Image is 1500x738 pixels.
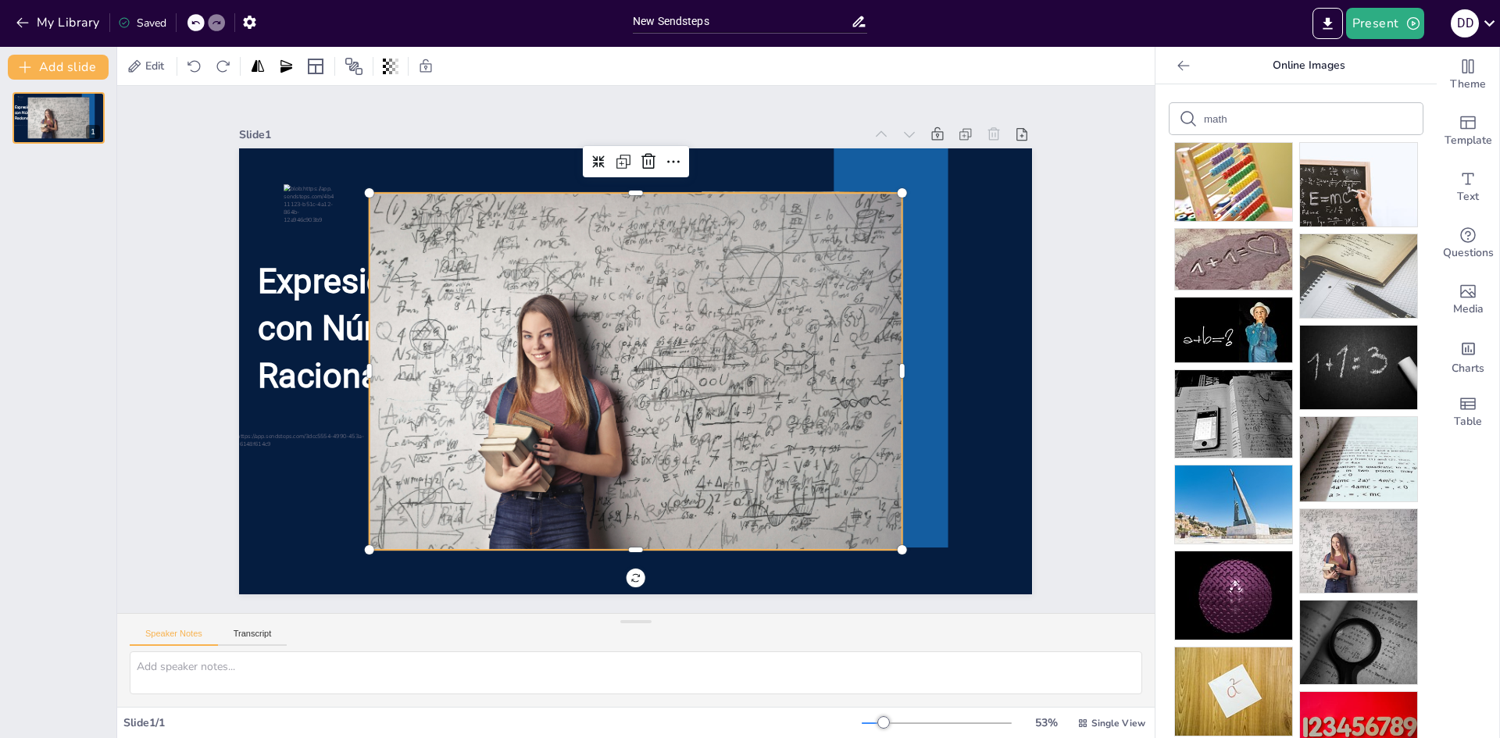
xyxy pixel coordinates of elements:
img: pexels-photo-240163.jpeg [1300,417,1417,501]
div: Add text boxes [1437,159,1499,216]
div: 1 [12,92,105,144]
img: heart-1731755_150.jpg [1175,229,1292,290]
div: Change the overall theme [1437,47,1499,103]
span: Charts [1452,360,1484,377]
div: D D [1451,9,1479,37]
span: Expresiones Algebraicas con Números Enteros y Racionales [15,105,58,121]
button: D D [1451,8,1479,39]
input: Insert title [633,10,851,33]
div: Add a table [1437,384,1499,440]
span: Table [1454,413,1482,430]
img: pexels-photo-167682.jpeg [1300,234,1417,318]
button: Transcript [218,629,287,646]
div: Add images, graphics, shapes or video [1437,272,1499,328]
span: Single View [1091,717,1145,729]
div: Get real-time input from your audience [1437,216,1499,272]
button: Speaker Notes [130,629,218,646]
div: Add ready made slides [1437,103,1499,159]
button: Present [1346,8,1424,39]
div: Slide 1 / 1 [123,715,862,730]
img: pexels-photo-374918.jpeg [1300,326,1417,409]
div: Layout [303,54,328,79]
div: Add charts and graphs [1437,328,1499,384]
img: statue-3754825_150.jpg [1175,465,1292,544]
img: abacus-1866497_150.jpg [1175,143,1292,221]
span: Position [345,57,363,76]
div: Saved [118,16,166,30]
span: Edit [142,59,167,73]
img: pexels-photo-3729557.jpeg [1300,601,1417,684]
button: My Library [12,10,106,35]
img: pexels-photo-3768126.jpeg [1300,509,1417,593]
span: Theme [1450,76,1486,93]
button: Add slide [8,55,109,80]
div: 53 % [1027,715,1065,730]
img: sphere-2878024_150.jpg [1175,551,1292,640]
img: pexels-photo-714699.jpeg [1300,143,1417,226]
span: Template [1445,132,1492,149]
span: Text [1457,188,1479,205]
img: math-2814174_150.jpg [1175,298,1292,362]
span: Media [1453,301,1484,318]
span: Questions [1443,244,1494,262]
img: math-2408142_150.jpg [1175,647,1292,736]
div: 1 [86,125,100,139]
p: Online Images [1196,47,1421,84]
img: iphone-2418042_150.jpg [1175,370,1292,458]
button: Export to PowerPoint [1312,8,1343,39]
